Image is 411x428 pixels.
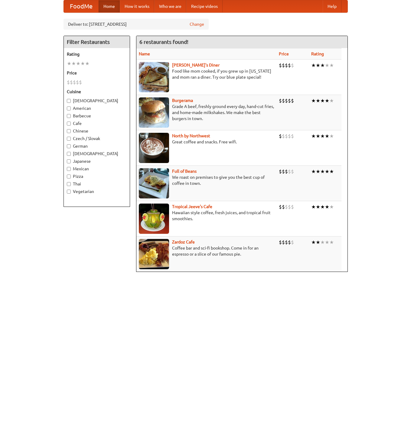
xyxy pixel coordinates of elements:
[139,210,274,222] p: Hawaiian style coffee, fresh juices, and tropical fruit smoothies.
[67,113,127,119] label: Barbecue
[320,133,325,139] li: ★
[67,51,127,57] h5: Rating
[279,239,282,246] li: $
[139,133,169,163] img: north.jpg
[67,166,127,172] label: Mexican
[67,167,71,171] input: Mexican
[67,175,71,178] input: Pizza
[186,0,223,12] a: Recipe videos
[67,105,127,111] label: American
[291,239,294,246] li: $
[311,62,316,69] li: ★
[288,97,291,104] li: $
[67,181,127,187] label: Thai
[311,51,324,56] a: Rating
[316,97,320,104] li: ★
[70,79,73,86] li: $
[67,60,71,67] li: ★
[67,182,71,186] input: Thai
[316,133,320,139] li: ★
[316,62,320,69] li: ★
[67,152,71,156] input: [DEMOGRAPHIC_DATA]
[67,106,71,110] input: American
[316,204,320,210] li: ★
[64,19,209,30] div: Deliver to: [STREET_ADDRESS]
[139,239,169,269] img: zardoz.jpg
[320,97,325,104] li: ★
[282,133,285,139] li: $
[139,168,169,198] img: beans.jpg
[291,62,294,69] li: $
[329,239,334,246] li: ★
[67,173,127,179] label: Pizza
[139,245,274,257] p: Coffee bar and sci-fi bookshop. Come in for an espresso or a slice of our famous pie.
[172,98,193,103] a: Burgerama
[139,51,150,56] a: Name
[279,97,282,104] li: $
[325,239,329,246] li: ★
[139,103,274,122] p: Grade A beef, freshly ground every day, hand-cut fries, and home-made milkshakes. We make the bes...
[311,97,316,104] li: ★
[67,144,71,148] input: German
[285,168,288,175] li: $
[67,70,127,76] h5: Price
[282,168,285,175] li: $
[320,62,325,69] li: ★
[120,0,154,12] a: How it works
[71,60,76,67] li: ★
[67,129,71,133] input: Chinese
[172,63,220,67] a: [PERSON_NAME]'s Diner
[279,62,282,69] li: $
[76,60,80,67] li: ★
[85,60,90,67] li: ★
[311,204,316,210] li: ★
[190,21,204,27] a: Change
[288,168,291,175] li: $
[139,204,169,234] img: jeeves.jpg
[99,0,120,12] a: Home
[67,128,127,134] label: Chinese
[282,204,285,210] li: $
[285,62,288,69] li: $
[139,139,274,145] p: Great coffee and snacks. Free wifi.
[288,133,291,139] li: $
[279,168,282,175] li: $
[320,168,325,175] li: ★
[323,0,341,12] a: Help
[79,79,82,86] li: $
[329,168,334,175] li: ★
[139,68,274,80] p: Food like mom cooked, if you grew up in [US_STATE] and mom ran a diner. Try our blue plate special!
[67,98,127,104] label: [DEMOGRAPHIC_DATA]
[139,39,188,45] ng-pluralize: 6 restaurants found!
[67,137,71,141] input: Czech / Slovak
[67,122,71,126] input: Cafe
[67,114,71,118] input: Barbecue
[325,97,329,104] li: ★
[67,158,127,164] label: Japanese
[325,168,329,175] li: ★
[282,97,285,104] li: $
[316,168,320,175] li: ★
[67,120,127,126] label: Cafe
[282,239,285,246] li: $
[139,97,169,128] img: burgerama.jpg
[288,204,291,210] li: $
[285,97,288,104] li: $
[67,99,71,103] input: [DEMOGRAPHIC_DATA]
[172,204,212,209] a: Tropical Jeeve's Cafe
[285,204,288,210] li: $
[279,51,289,56] a: Price
[291,168,294,175] li: $
[320,204,325,210] li: ★
[73,79,76,86] li: $
[139,62,169,92] img: sallys.jpg
[154,0,186,12] a: Who we are
[139,174,274,186] p: We roast on premises to give you the best cup of coffee in town.
[311,239,316,246] li: ★
[172,240,195,244] a: Zardoz Cafe
[288,239,291,246] li: $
